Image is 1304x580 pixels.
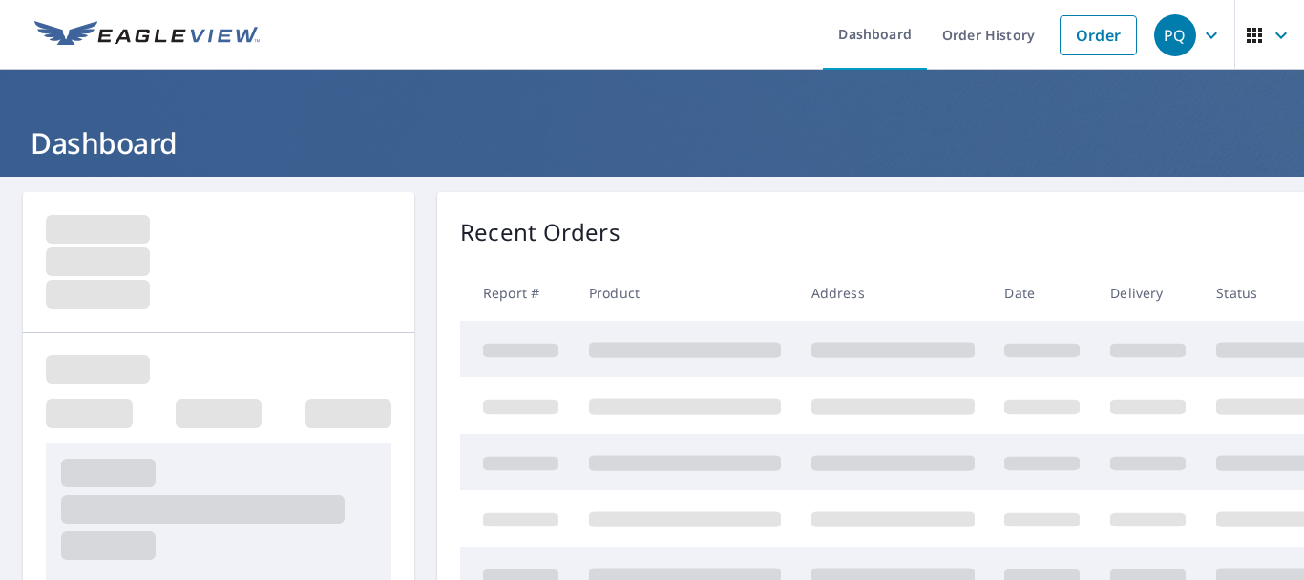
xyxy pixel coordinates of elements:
img: EV Logo [34,21,260,50]
th: Product [574,265,796,321]
p: Recent Orders [460,215,620,249]
h1: Dashboard [23,123,1281,162]
th: Address [796,265,990,321]
th: Delivery [1095,265,1201,321]
div: PQ [1154,14,1196,56]
th: Date [989,265,1095,321]
a: Order [1060,15,1137,55]
th: Report # [460,265,574,321]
